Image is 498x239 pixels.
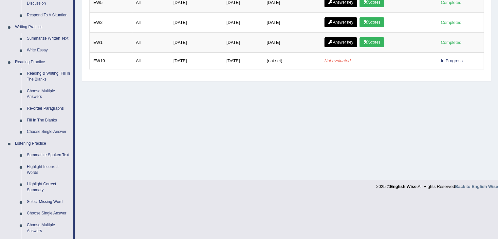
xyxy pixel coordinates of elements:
[376,180,498,190] div: 2025 © All Rights Reserved
[455,184,498,189] a: Back to English Wise
[24,161,73,178] a: Highlight Incorrect Words
[223,13,263,33] td: [DATE]
[24,9,73,21] a: Respond To A Situation
[223,53,263,69] td: [DATE]
[90,13,132,33] td: EW2
[90,53,132,69] td: EW10
[132,13,170,33] td: All
[438,57,465,64] div: In Progress
[132,33,170,53] td: All
[24,196,73,208] a: Select Missing Word
[170,13,223,33] td: [DATE]
[390,184,417,189] strong: English Wise.
[360,17,384,27] a: Scores
[360,37,384,47] a: Scores
[12,56,73,68] a: Reading Practice
[24,45,73,56] a: Write Essay
[170,53,223,69] td: [DATE]
[324,37,357,47] a: Answer key
[324,58,351,63] em: Not evaluated
[24,178,73,196] a: Highlight Correct Summary
[438,39,464,46] div: Completed
[263,13,321,33] td: [DATE]
[263,33,321,53] td: [DATE]
[24,33,73,45] a: Summarize Written Text
[324,17,357,27] a: Answer key
[24,103,73,115] a: Re-order Paragraphs
[24,85,73,103] a: Choose Multiple Answers
[223,33,263,53] td: [DATE]
[12,138,73,150] a: Listening Practice
[267,58,282,63] span: (not set)
[24,126,73,138] a: Choose Single Answer
[438,19,464,26] div: Completed
[24,208,73,219] a: Choose Single Answer
[90,33,132,53] td: EW1
[24,149,73,161] a: Summarize Spoken Text
[132,53,170,69] td: All
[24,68,73,85] a: Reading & Writing: Fill In The Blanks
[24,219,73,237] a: Choose Multiple Answers
[170,33,223,53] td: [DATE]
[24,115,73,126] a: Fill In The Blanks
[12,21,73,33] a: Writing Practice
